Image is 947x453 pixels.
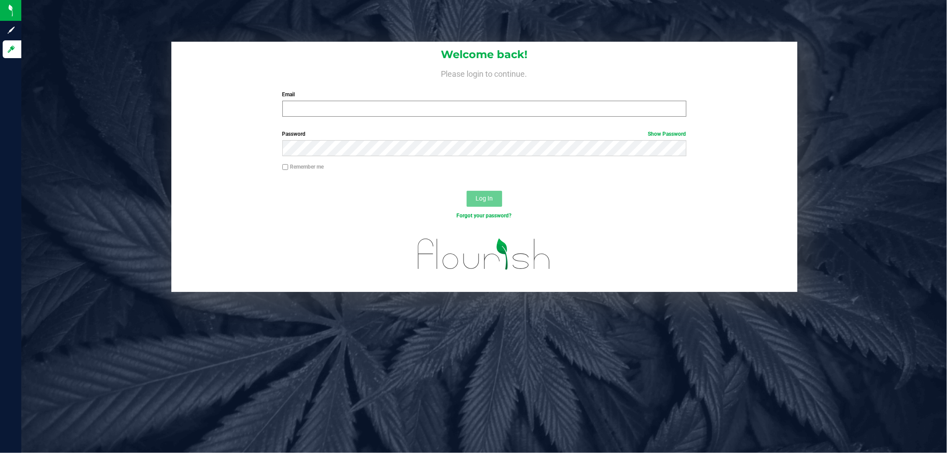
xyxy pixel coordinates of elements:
[467,191,502,207] button: Log In
[406,229,563,279] img: flourish_logo.svg
[171,67,797,78] h4: Please login to continue.
[475,195,493,202] span: Log In
[7,45,16,54] inline-svg: Log in
[282,164,289,170] input: Remember me
[7,26,16,35] inline-svg: Sign up
[648,131,686,137] a: Show Password
[282,131,306,137] span: Password
[171,49,797,60] h1: Welcome back!
[457,213,512,219] a: Forgot your password?
[282,91,686,98] label: Email
[282,163,324,171] label: Remember me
